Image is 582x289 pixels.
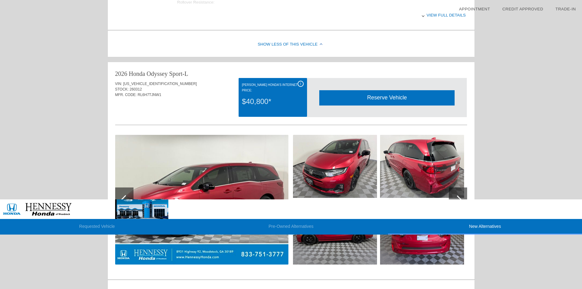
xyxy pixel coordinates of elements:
li: New Alternatives [388,219,582,235]
span: STOCK: [115,87,129,91]
img: b3a7d3c9-32f2-4509-951f-d37a68084688.jpeg [380,135,464,198]
div: i [298,81,304,87]
a: Credit Approved [502,7,543,11]
span: MFR. CODE: [115,93,137,97]
div: Quoted on [DATE] 12:01:26 PM [115,107,467,117]
a: Appointment [459,7,490,11]
span: 260312 [130,87,142,91]
div: Reserve Vehicle [319,90,455,105]
a: Trade-In [555,7,576,11]
div: $40,800* [242,94,304,109]
div: 2026 Honda Odyssey [115,69,168,78]
div: View full details [177,8,466,23]
img: af6848a4-2434-4a63-9b38-51b854c587c6.jpeg [293,135,377,198]
span: VIN: [115,82,122,86]
div: Show Less of this Vehicle [108,32,474,57]
div: Sport-L [169,69,188,78]
span: [US_VEHICLE_IDENTIFICATION_NUMBER] [123,82,197,86]
font: [PERSON_NAME] Honda's Internet Price: [242,83,298,92]
span: RL6H7TJNW1 [138,93,161,97]
li: Pre-Owned Alternatives [194,219,388,235]
img: 34ec74a0-036f-410b-94d5-f0d7db847131.jpg [115,135,288,265]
